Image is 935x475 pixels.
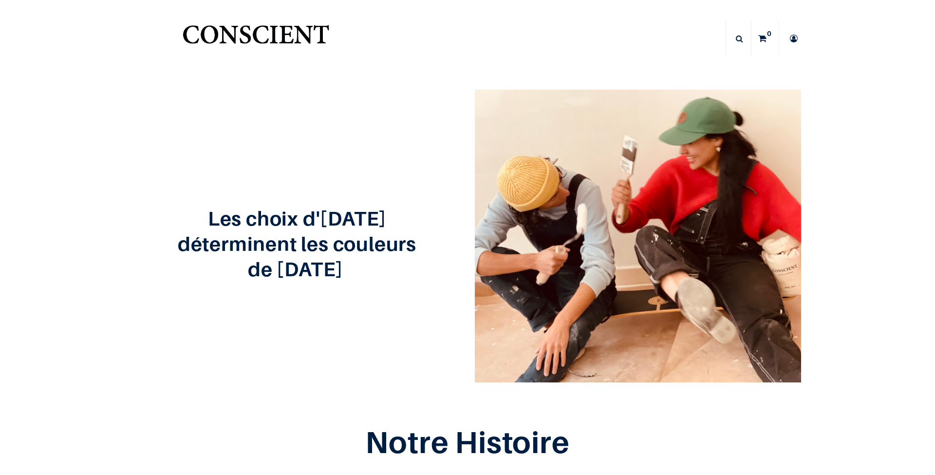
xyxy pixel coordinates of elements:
a: Logo of Conscient [181,19,331,58]
img: Conscient [181,19,331,58]
sup: 0 [765,29,774,38]
font: Notre Histoire [365,424,569,460]
h2: de [DATE] [134,258,460,280]
h2: Les choix d'[DATE] [134,208,460,229]
a: 0 [751,21,779,56]
h2: déterminent les couleurs [134,233,460,254]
